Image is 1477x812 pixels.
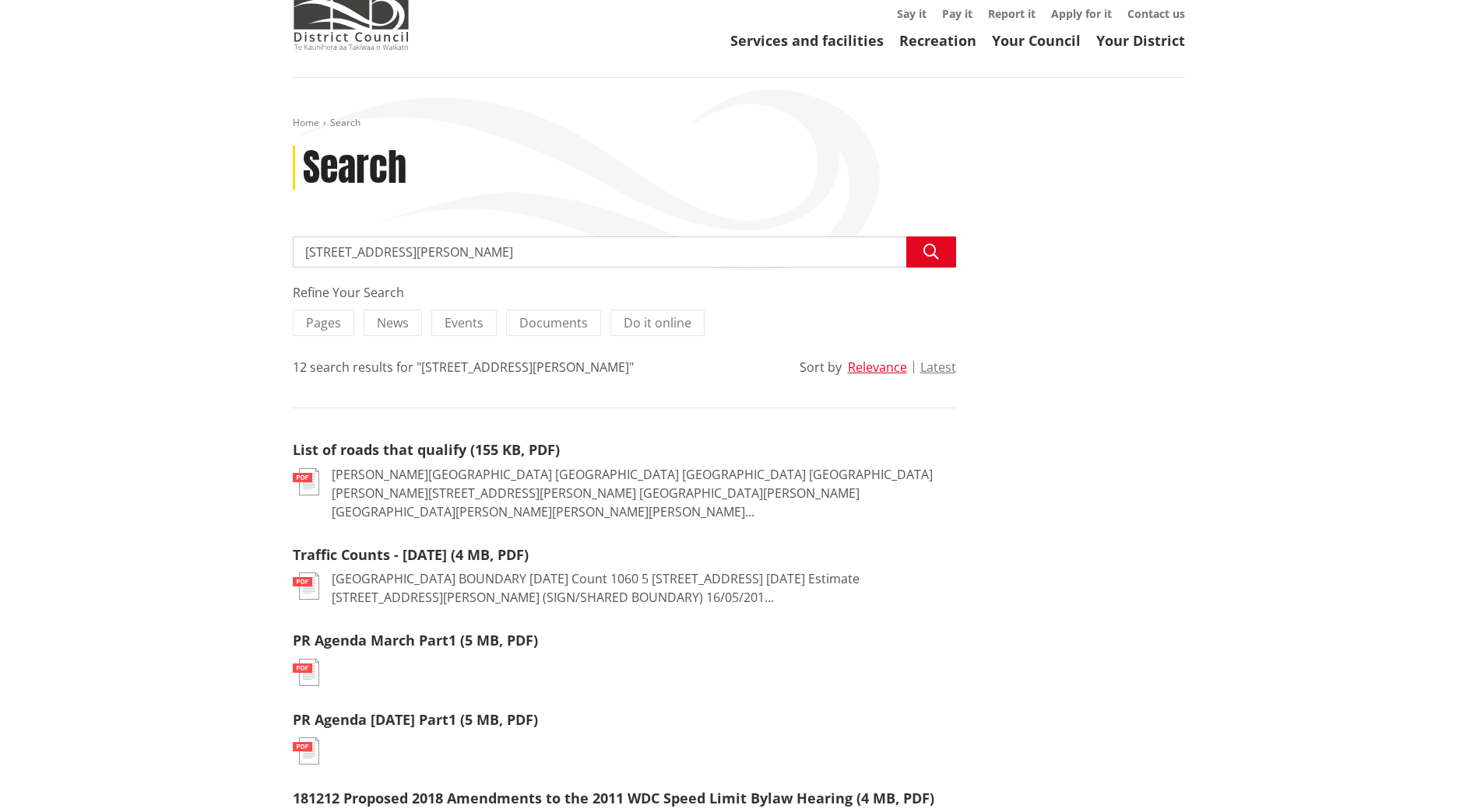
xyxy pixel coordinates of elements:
[992,31,1081,50] a: Your Council
[330,116,360,129] span: Search
[293,789,934,807] a: 181212 Proposed 2018 Amendments to the 2011 WDC Speed Limit Bylaw Hearing (4 MB, PDF)
[293,117,1185,130] nav: breadcrumb
[293,236,956,268] input: Search input
[624,314,691,331] span: Do it online
[848,360,907,374] button: Relevance
[899,31,976,50] a: Recreation
[332,569,956,607] p: [GEOGRAPHIC_DATA] BOUNDARY [DATE] Count 1060 5 [STREET_ADDRESS] [DATE] Estimate [STREET_ADDRESS][...
[293,116,319,129] a: Home
[445,314,484,331] span: Events
[306,314,341,331] span: Pages
[730,31,884,50] a: Services and facilities
[293,283,956,302] div: Refine Your Search
[377,314,409,331] span: News
[293,440,560,459] a: List of roads that qualify (155 KB, PDF)
[293,710,538,729] a: PR Agenda [DATE] Part1 (5 MB, PDF)
[1051,6,1112,21] a: Apply for it
[303,145,406,191] h1: Search
[920,360,956,374] button: Latest
[293,358,634,376] div: 12 search results for "[STREET_ADDRESS][PERSON_NAME]"
[293,659,319,686] img: document-pdf.svg
[293,545,529,564] a: Traffic Counts - [DATE] (4 MB, PDF)
[293,737,319,765] img: document-pdf.svg
[897,6,927,21] a: Say it
[942,6,972,21] a: Pay it
[293,572,319,600] img: document-pdf.svg
[293,468,319,495] img: document-pdf.svg
[1096,31,1185,50] a: Your District
[1127,6,1185,21] a: Contact us
[1405,747,1461,803] iframe: Messenger Launcher
[800,358,842,376] div: Sort by
[519,314,588,331] span: Documents
[332,465,956,521] p: [PERSON_NAME][GEOGRAPHIC_DATA] [GEOGRAPHIC_DATA] [GEOGRAPHIC_DATA] [GEOGRAPHIC_DATA][PERSON_NAME]...
[293,631,538,649] a: PR Agenda March Part1 (5 MB, PDF)
[988,6,1036,21] a: Report it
